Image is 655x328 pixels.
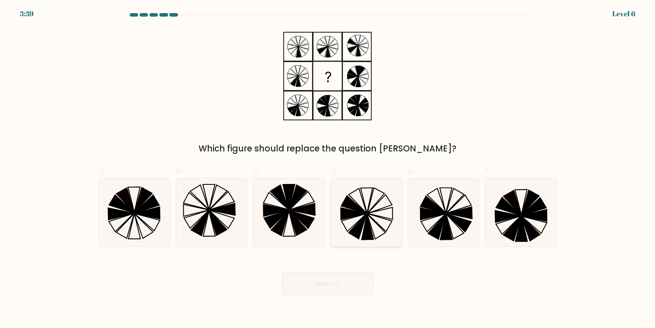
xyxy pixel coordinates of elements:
div: Which figure should replace the question [PERSON_NAME]? [103,142,552,155]
div: 3:39 [20,8,34,19]
div: Level 6 [612,8,635,19]
span: b. [176,164,184,178]
span: e. [408,164,415,178]
span: a. [99,164,107,178]
button: Next [282,272,373,295]
span: f. [485,164,490,178]
span: c. [253,164,261,178]
span: d. [330,164,339,178]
